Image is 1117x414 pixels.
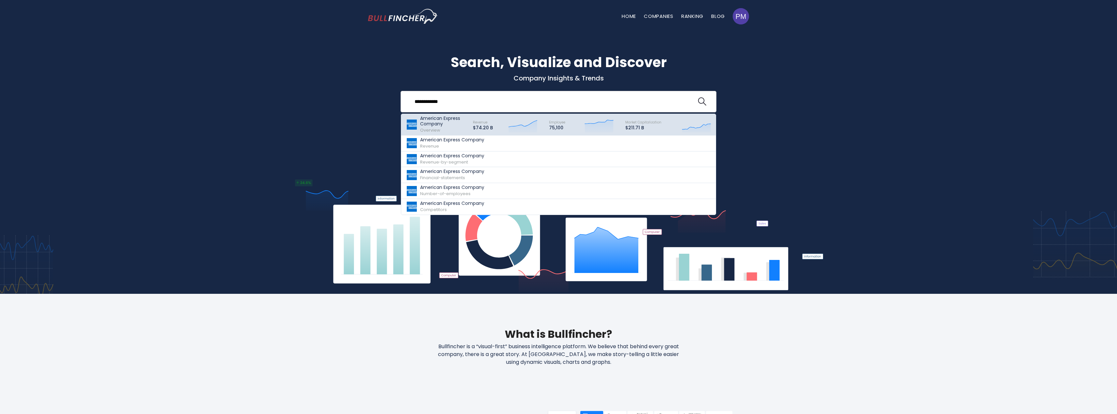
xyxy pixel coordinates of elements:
[368,9,438,24] img: bullfincher logo
[625,120,661,125] span: Market Capitalization
[420,207,447,213] span: Competitors
[420,175,465,181] span: Financial-statements
[368,9,438,24] a: Go to homepage
[549,120,565,125] span: Employee
[681,13,703,20] a: Ranking
[420,185,484,190] p: American Express Company
[420,116,467,127] p: American Express Company
[549,125,565,131] p: 75,100
[644,13,673,20] a: Companies
[401,151,716,167] a: American Express Company Revenue-by-segment
[473,120,488,125] span: Revenue
[368,326,749,342] h2: What is Bullfincher?
[401,183,716,199] a: American Express Company Number-of-employees
[420,153,484,159] p: American Express Company
[368,74,749,82] p: Company Insights & Trends
[420,137,484,143] p: American Express Company
[401,136,716,151] a: American Express Company Revenue
[419,343,698,366] p: Bullfincher is a “visual-first” business intelligence platform. We believe that behind every grea...
[473,125,493,131] p: $74.20 B
[625,125,661,131] p: $211.71 B
[622,13,636,20] a: Home
[368,125,749,132] p: What's trending
[420,201,484,206] p: American Express Company
[401,199,716,215] a: American Express Company Competitors
[420,159,468,165] span: Revenue-by-segment
[420,169,484,174] p: American Express Company
[420,127,440,133] span: Overview
[401,114,716,136] a: American Express Company Overview Revenue $74.20 B Employee 75,100 Market Capitalization $211.71 B
[698,97,706,106] img: search icon
[711,13,725,20] a: Blog
[368,52,749,73] h1: Search, Visualize and Discover
[420,143,439,149] span: Revenue
[401,167,716,183] a: American Express Company Financial-statements
[420,191,471,197] span: Number-of-employees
